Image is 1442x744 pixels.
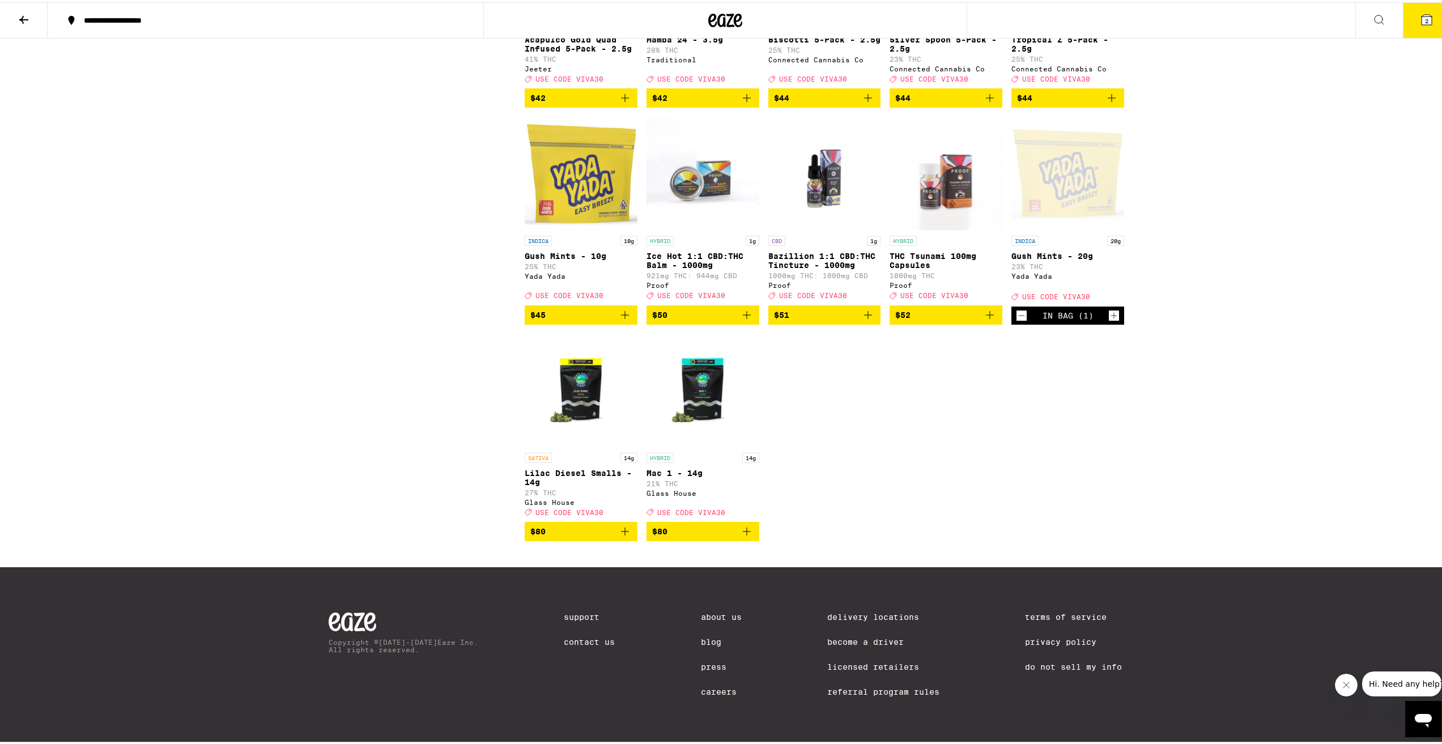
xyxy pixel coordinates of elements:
img: Proof - THC Tsunami 100mg Capsules [890,114,1002,228]
p: 1g [867,233,880,244]
a: Blog [701,635,742,644]
p: 25% THC [768,44,881,52]
span: $44 [895,91,911,100]
div: Traditional [646,54,759,61]
div: Yada Yada [525,270,637,278]
img: Glass House - Mac 1 - 14g [646,331,759,445]
iframe: Button to launch messaging window [1405,699,1441,735]
button: Add to bag [525,86,637,105]
div: Connected Cannabis Co [890,63,1002,70]
p: 14g [620,450,637,461]
button: Add to bag [646,520,759,539]
p: 25% THC [1011,53,1124,61]
p: 27% THC [525,487,637,494]
p: THC Tsunami 100mg Capsules [890,249,1002,267]
span: $80 [530,525,546,534]
p: Gush Mints - 10g [525,249,637,258]
span: $51 [774,308,789,317]
button: Add to bag [646,86,759,105]
div: Jeeter [525,63,637,70]
img: Proof - Bazillion 1:1 CBD:THC Tincture - 1000mg [768,114,881,228]
button: Add to bag [890,303,1002,322]
span: USE CODE VIVA30 [535,507,603,514]
iframe: Close message [1335,671,1358,694]
span: USE CODE VIVA30 [657,73,725,80]
p: INDICA [1011,233,1039,244]
a: Contact Us [564,635,615,644]
span: USE CODE VIVA30 [1022,291,1090,299]
img: Proof - Ice Hot 1:1 CBD:THC Balm - 1000mg [646,114,759,228]
span: USE CODE VIVA30 [535,290,603,297]
p: CBD [768,233,785,244]
div: Proof [890,279,1002,287]
a: Press [701,660,742,669]
p: 25% THC [525,261,637,268]
a: Open page for THC Tsunami 100mg Capsules from Proof [890,114,1002,303]
button: Add to bag [525,303,637,322]
a: Licensed Retailers [827,660,939,669]
p: Bazillion 1:1 CBD:THC Tincture - 1000mg [768,249,881,267]
p: Tropical Z 5-Pack - 2.5g [1011,33,1124,51]
div: In Bag (1) [1043,309,1094,318]
p: Ice Hot 1:1 CBD:THC Balm - 1000mg [646,249,759,267]
button: Decrement [1016,308,1027,319]
span: $52 [895,308,911,317]
img: Glass House - Lilac Diesel Smalls - 14g [525,331,637,445]
a: Privacy Policy [1025,635,1122,644]
p: Gush Mints - 20g [1011,249,1124,258]
button: Add to bag [768,86,881,105]
span: $44 [774,91,789,100]
p: 1g [746,233,759,244]
span: USE CODE VIVA30 [657,507,725,514]
span: $42 [530,91,546,100]
div: Connected Cannabis Co [768,54,881,61]
button: Add to bag [646,303,759,322]
p: Copyright © [DATE]-[DATE] Eaze Inc. All rights reserved. [329,636,478,651]
p: 21% THC [646,478,759,485]
span: $42 [652,91,667,100]
p: HYBRID [890,233,917,244]
p: Lilac Diesel Smalls - 14g [525,466,637,484]
a: Open page for Lilac Diesel Smalls - 14g from Glass House [525,331,637,520]
button: Increment [1108,308,1120,319]
div: Yada Yada [1011,270,1124,278]
span: USE CODE VIVA30 [1022,73,1090,80]
button: Add to bag [768,303,881,322]
p: 1000mg THC [890,270,1002,277]
span: USE CODE VIVA30 [900,73,968,80]
a: Do Not Sell My Info [1025,660,1122,669]
p: HYBRID [646,450,674,461]
p: INDICA [525,233,552,244]
p: Silver Spoon 5-Pack - 2.5g [890,33,1002,51]
a: Open page for Ice Hot 1:1 CBD:THC Balm - 1000mg from Proof [646,114,759,303]
button: Add to bag [1011,86,1124,105]
p: 14g [742,450,759,461]
div: Proof [768,279,881,287]
span: USE CODE VIVA30 [779,290,847,297]
a: Open page for Bazillion 1:1 CBD:THC Tincture - 1000mg from Proof [768,114,881,303]
button: Add to bag [525,520,637,539]
img: Yada Yada - Gush Mints - 10g [525,114,637,228]
p: 921mg THC: 944mg CBD [646,270,759,277]
span: $45 [530,308,546,317]
a: Terms of Service [1025,610,1122,619]
a: Open page for Mac 1 - 14g from Glass House [646,331,759,520]
div: Glass House [525,496,637,504]
a: Careers [701,685,742,694]
iframe: Message from company [1362,669,1441,694]
p: Mac 1 - 14g [646,466,759,475]
a: Become a Driver [827,635,939,644]
span: USE CODE VIVA30 [535,73,603,80]
span: USE CODE VIVA30 [779,73,847,80]
p: 23% THC [1011,261,1124,268]
span: 2 [1425,15,1428,22]
span: $80 [652,525,667,534]
p: 28% THC [646,44,759,52]
p: Acapulco Gold Quad Infused 5-Pack - 2.5g [525,33,637,51]
p: 41% THC [525,53,637,61]
span: $44 [1017,91,1032,100]
p: SATIVA [525,450,552,461]
span: USE CODE VIVA30 [657,290,725,297]
p: HYBRID [646,233,674,244]
a: Referral Program Rules [827,685,939,694]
